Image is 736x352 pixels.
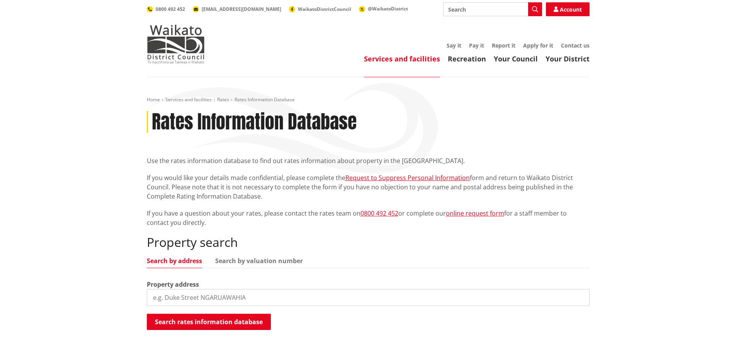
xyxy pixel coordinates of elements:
a: Services and facilities [165,96,212,103]
span: WaikatoDistrictCouncil [298,6,351,12]
input: Search input [443,2,542,16]
a: Rates [217,96,229,103]
a: Your Council [494,54,538,63]
a: Search by valuation number [215,258,303,264]
a: WaikatoDistrictCouncil [289,6,351,12]
h2: Property search [147,235,590,250]
a: Account [546,2,590,16]
a: @WaikatoDistrict [359,5,408,12]
a: Home [147,96,160,103]
span: @WaikatoDistrict [368,5,408,12]
a: Request to Suppress Personal Information [345,173,470,182]
a: Report it [492,42,515,49]
a: Services and facilities [364,54,440,63]
span: [EMAIL_ADDRESS][DOMAIN_NAME] [202,6,281,12]
a: 0800 492 452 [360,209,398,218]
label: Property address [147,280,199,289]
button: Search rates information database [147,314,271,330]
p: If you have a question about your rates, please contact the rates team on or complete our for a s... [147,209,590,227]
a: Apply for it [523,42,553,49]
a: Recreation [448,54,486,63]
nav: breadcrumb [147,97,590,103]
p: Use the rates information database to find out rates information about property in the [GEOGRAPHI... [147,156,590,165]
p: If you would like your details made confidential, please complete the form and return to Waikato ... [147,173,590,201]
input: e.g. Duke Street NGARUAWAHIA [147,289,590,306]
a: Contact us [561,42,590,49]
a: Pay it [469,42,484,49]
img: Waikato District Council - Te Kaunihera aa Takiwaa o Waikato [147,25,205,63]
a: Search by address [147,258,202,264]
h1: Rates Information Database [152,111,357,133]
span: Rates Information Database [235,96,295,103]
a: Your District [546,54,590,63]
a: online request form [446,209,504,218]
a: 0800 492 452 [147,6,185,12]
a: Say it [447,42,461,49]
span: 0800 492 452 [156,6,185,12]
a: [EMAIL_ADDRESS][DOMAIN_NAME] [193,6,281,12]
